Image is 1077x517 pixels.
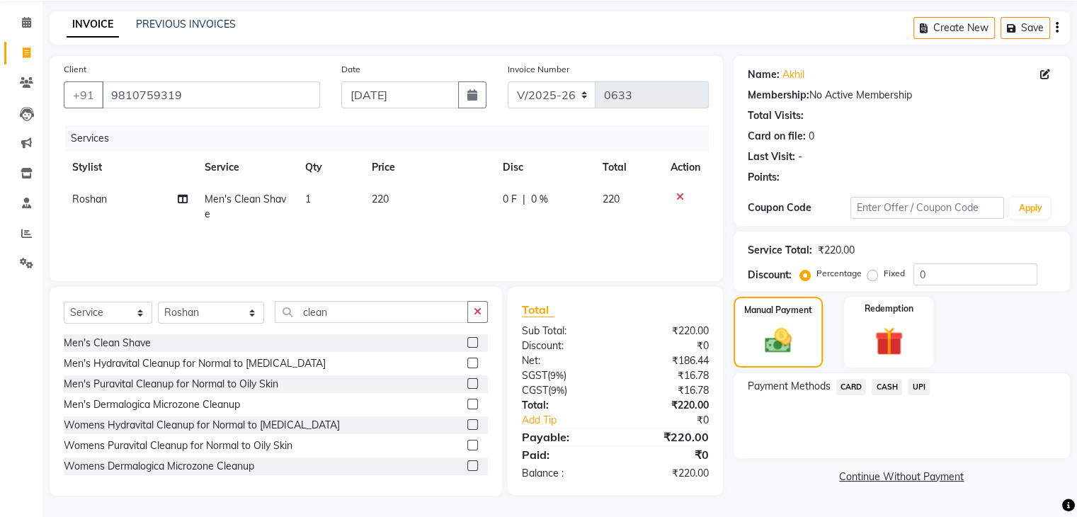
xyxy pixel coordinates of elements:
th: Price [363,152,494,183]
th: Qty [297,152,364,183]
div: ₹220.00 [818,243,855,258]
label: Client [64,63,86,76]
span: 220 [603,193,620,205]
label: Fixed [884,267,905,280]
span: UPI [908,379,930,395]
div: Card on file: [748,129,806,144]
a: PREVIOUS INVOICES [136,18,236,30]
span: 0 F [503,192,517,207]
div: Services [65,125,719,152]
th: Disc [494,152,594,183]
div: Men's Clean Shave [64,336,151,351]
div: Men's Hydravital Cleanup for Normal to [MEDICAL_DATA] [64,356,326,371]
span: 1 [305,193,311,205]
div: ( ) [511,368,615,383]
input: Search or Scan [275,301,467,323]
button: +91 [64,81,103,108]
div: 0 [809,129,814,144]
label: Date [341,63,360,76]
div: ₹0 [615,446,719,463]
div: No Active Membership [748,88,1056,103]
div: Discount: [511,339,615,353]
div: Name: [748,67,780,82]
th: Stylist [64,152,196,183]
div: Womens Puravital Cleanup for Normal to Oily Skin [64,438,292,453]
span: CGST [522,384,548,397]
span: CASH [872,379,902,395]
a: INVOICE [67,12,119,38]
label: Manual Payment [744,304,812,317]
div: Last Visit: [748,149,795,164]
span: 9% [550,370,564,381]
span: | [523,192,525,207]
div: Womens Dermalogica Microzone Cleanup [64,459,254,474]
span: 9% [551,385,564,396]
div: - [798,149,802,164]
div: Men's Puravital Cleanup for Normal to Oily Skin [64,377,278,392]
th: Action [662,152,709,183]
span: SGST [522,369,547,382]
span: Total [522,302,554,317]
span: 0 % [531,192,548,207]
div: Service Total: [748,243,812,258]
div: ₹220.00 [615,428,719,445]
span: Payment Methods [748,379,831,394]
div: Womens Hydravital Cleanup for Normal to [MEDICAL_DATA] [64,418,340,433]
th: Total [594,152,662,183]
div: Membership: [748,88,809,103]
span: Roshan [72,193,107,205]
th: Service [196,152,297,183]
div: Points: [748,170,780,185]
div: ₹220.00 [615,466,719,481]
div: ₹0 [632,413,719,428]
div: Payable: [511,428,615,445]
div: ₹186.44 [615,353,719,368]
span: CARD [836,379,867,395]
span: 220 [372,193,389,205]
a: Akhil [782,67,804,82]
div: ₹0 [615,339,719,353]
div: ( ) [511,383,615,398]
input: Enter Offer / Coupon Code [850,197,1005,219]
img: _gift.svg [866,324,912,359]
div: Net: [511,353,615,368]
button: Apply [1010,198,1050,219]
label: Redemption [865,302,913,315]
div: Sub Total: [511,324,615,339]
div: ₹220.00 [615,324,719,339]
span: Men's Clean Shave [205,193,286,220]
label: Invoice Number [508,63,569,76]
a: Add Tip [511,413,632,428]
div: Discount: [748,268,792,283]
div: Total: [511,398,615,413]
div: ₹16.78 [615,383,719,398]
button: Save [1001,17,1050,39]
label: Percentage [816,267,862,280]
div: Balance : [511,466,615,481]
div: Total Visits: [748,108,804,123]
div: ₹220.00 [615,398,719,413]
img: _cash.svg [756,325,800,356]
div: Paid: [511,446,615,463]
div: Coupon Code [748,200,850,215]
div: ₹16.78 [615,368,719,383]
input: Search by Name/Mobile/Email/Code [102,81,320,108]
a: Continue Without Payment [736,470,1067,484]
div: Men's Dermalogica Microzone Cleanup [64,397,240,412]
button: Create New [913,17,995,39]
